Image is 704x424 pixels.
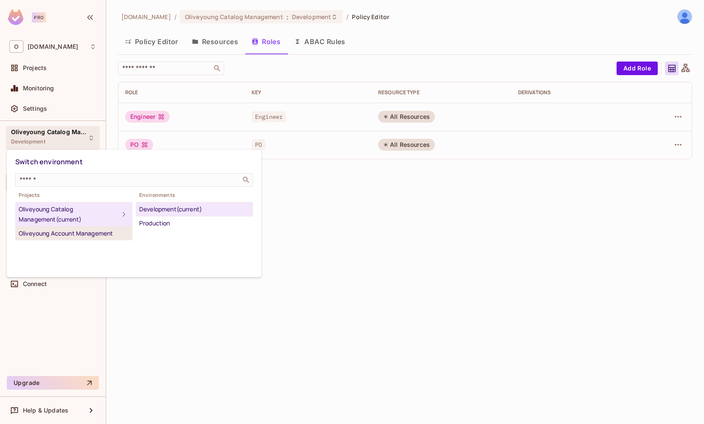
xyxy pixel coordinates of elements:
[19,228,129,239] div: Oliveyoung Account Management
[139,218,250,228] div: Production
[136,192,253,199] span: Environments
[19,204,119,225] div: Oliveyoung Catalog Management (current)
[15,192,132,199] span: Projects
[139,204,250,214] div: Development (current)
[15,157,83,166] span: Switch environment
